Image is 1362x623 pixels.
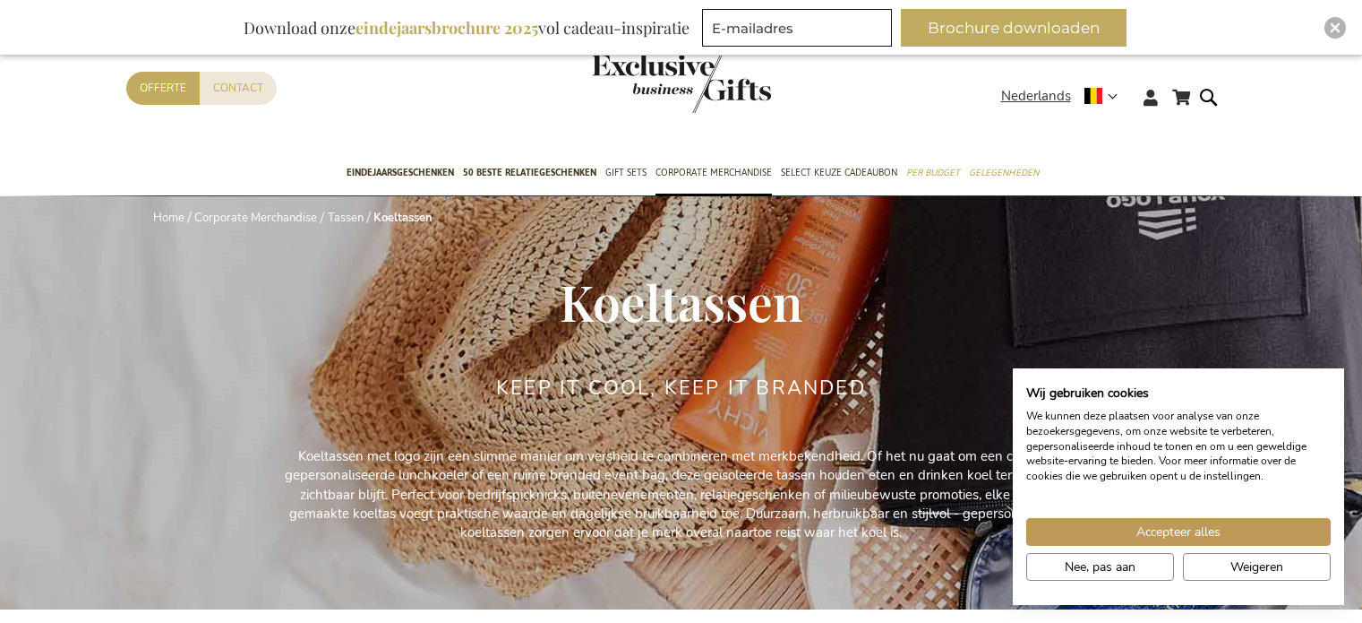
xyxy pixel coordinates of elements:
span: Weigeren [1230,558,1283,576]
span: 50 beste relatiegeschenken [463,163,596,182]
span: Koeltassen [560,268,802,334]
button: Accepteer alle cookies [1026,518,1331,546]
p: Koeltassen met logo zijn een slimme manier om versheid te combineren met merkbekendheid. Of het n... [278,447,1084,543]
span: Nederlands [1001,86,1071,107]
b: eindejaarsbrochure 2025 [355,17,538,39]
span: Select Keuze Cadeaubon [781,163,897,182]
img: Close [1330,22,1341,33]
span: Nee, pas aan [1065,558,1135,576]
span: Corporate Merchandise [655,163,772,182]
img: Exclusive Business gifts logo [592,54,771,113]
a: Offerte [126,72,200,105]
span: Gift Sets [605,163,647,182]
div: Nederlands [1001,86,1129,107]
span: Eindejaarsgeschenken [347,163,454,182]
span: Accepteer alles [1136,523,1221,541]
p: We kunnen deze plaatsen voor analyse van onze bezoekersgegevens, om onze website te verbeteren, g... [1026,409,1331,484]
button: Alle cookies weigeren [1183,553,1331,581]
h2: Keep It Cool, Keep It Branded [496,377,866,399]
input: E-mailadres [702,9,892,47]
a: Home [153,210,184,226]
a: Tassen [328,210,364,226]
a: Corporate Merchandise [194,210,317,226]
button: Pas cookie voorkeuren aan [1026,553,1174,581]
strong: Koeltassen [373,210,433,226]
span: Per Budget [906,163,960,182]
span: Gelegenheden [969,163,1039,182]
a: store logo [592,54,681,113]
a: Contact [200,72,277,105]
form: marketing offers and promotions [702,9,897,52]
div: Close [1324,17,1346,39]
button: Brochure downloaden [901,9,1126,47]
h2: Wij gebruiken cookies [1026,385,1331,402]
div: Download onze vol cadeau-inspiratie [236,9,698,47]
